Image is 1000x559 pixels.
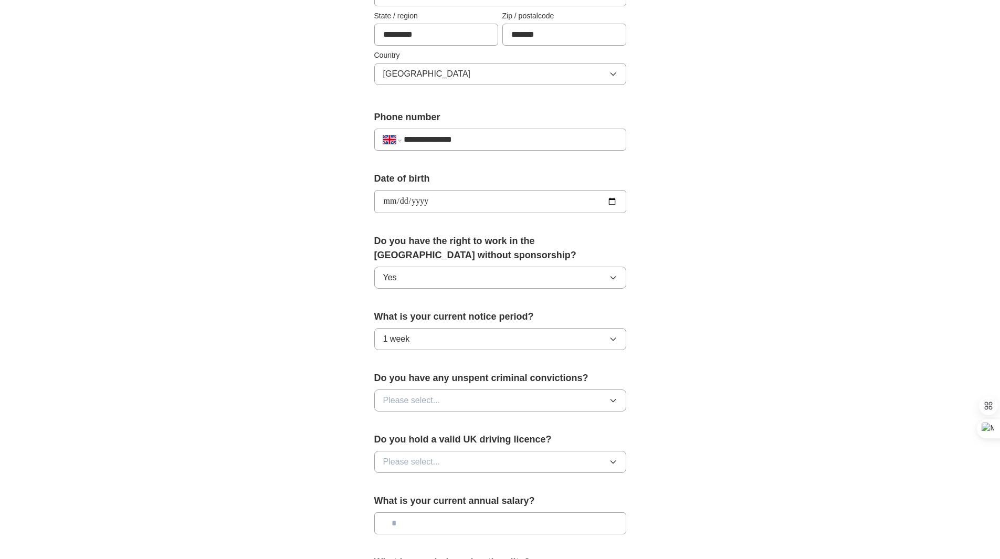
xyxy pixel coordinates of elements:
[374,10,498,22] label: State / region
[374,371,626,385] label: Do you have any unspent criminal convictions?
[383,394,440,407] span: Please select...
[374,267,626,289] button: Yes
[374,110,626,124] label: Phone number
[374,234,626,262] label: Do you have the right to work in the [GEOGRAPHIC_DATA] without sponsorship?
[374,433,626,447] label: Do you hold a valid UK driving licence?
[374,310,626,324] label: What is your current notice period?
[502,10,626,22] label: Zip / postalcode
[383,271,397,284] span: Yes
[374,50,626,61] label: Country
[383,68,471,80] span: [GEOGRAPHIC_DATA]
[374,451,626,473] button: Please select...
[374,63,626,85] button: [GEOGRAPHIC_DATA]
[374,389,626,412] button: Please select...
[383,333,410,345] span: 1 week
[383,456,440,468] span: Please select...
[374,172,626,186] label: Date of birth
[374,494,626,508] label: What is your current annual salary?
[374,328,626,350] button: 1 week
